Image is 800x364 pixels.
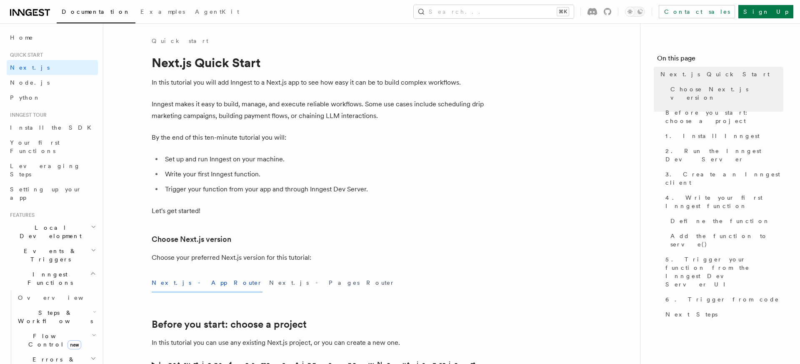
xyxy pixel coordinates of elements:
p: Inngest makes it easy to build, manage, and execute reliable workflows. Some use cases include sc... [152,98,485,122]
span: Leveraging Steps [10,163,80,178]
h4: On this page [657,53,783,67]
span: new [67,340,81,349]
span: Flow Control [15,332,92,349]
a: Next.js Quick Start [657,67,783,82]
button: Next.js - App Router [152,274,262,292]
a: Examples [135,3,190,23]
span: Documentation [62,8,130,15]
kbd: ⌘K [557,8,569,16]
span: Setting up your app [10,186,82,201]
a: Documentation [57,3,135,23]
button: Next.js - Pages Router [269,274,395,292]
a: Your first Functions [7,135,98,158]
span: Your first Functions [10,139,60,154]
span: AgentKit [195,8,239,15]
a: 3. Create an Inngest client [662,167,783,190]
a: Define the function [667,213,783,228]
span: 2. Run the Inngest Dev Server [665,147,783,163]
span: Node.js [10,79,50,86]
a: 5. Trigger your function from the Inngest Dev Server UI [662,252,783,292]
a: Next Steps [662,307,783,322]
span: Local Development [7,223,91,240]
span: Python [10,94,40,101]
span: Inngest tour [7,112,47,118]
a: Before you start: choose a project [662,105,783,128]
span: Before you start: choose a project [665,108,783,125]
li: Write your first Inngest function. [162,168,485,180]
span: Next Steps [665,310,717,319]
a: Node.js [7,75,98,90]
span: 3. Create an Inngest client [665,170,783,187]
p: In this tutorial you can use any existing Next.js project, or you can create a new one. [152,337,485,349]
h1: Next.js Quick Start [152,55,485,70]
button: Local Development [7,220,98,244]
span: Add the function to serve() [670,232,783,249]
a: Choose Next.js version [152,233,231,245]
a: Python [7,90,98,105]
a: Before you start: choose a project [152,319,307,330]
a: Leveraging Steps [7,158,98,182]
button: Search...⌘K [414,5,574,18]
a: 2. Run the Inngest Dev Server [662,143,783,167]
span: 5. Trigger your function from the Inngest Dev Server UI [665,255,783,289]
button: Inngest Functions [7,267,98,290]
a: Overview [15,290,98,305]
span: Define the function [670,217,770,225]
button: Flow Controlnew [15,329,98,352]
span: Home [10,33,33,42]
span: Overview [18,294,104,301]
li: Set up and run Inngest on your machine. [162,153,485,165]
li: Trigger your function from your app and through Inngest Dev Server. [162,183,485,195]
a: 4. Write your first Inngest function [662,190,783,213]
button: Toggle dark mode [625,7,645,17]
span: Events & Triggers [7,247,91,264]
span: Next.js [10,64,50,71]
span: Quick start [7,52,43,58]
span: Choose Next.js version [670,85,783,102]
span: Inngest Functions [7,270,90,287]
a: Quick start [152,37,208,45]
span: 6. Trigger from code [665,295,779,304]
span: Next.js Quick Start [660,70,770,78]
p: Let's get started! [152,205,485,217]
button: Events & Triggers [7,244,98,267]
a: Next.js [7,60,98,75]
a: Contact sales [659,5,735,18]
a: Setting up your app [7,182,98,205]
a: Home [7,30,98,45]
span: Install the SDK [10,124,96,131]
span: Features [7,212,35,218]
a: Sign Up [738,5,793,18]
span: Steps & Workflows [15,309,93,325]
a: Install the SDK [7,120,98,135]
button: Steps & Workflows [15,305,98,329]
a: AgentKit [190,3,244,23]
a: 6. Trigger from code [662,292,783,307]
a: Add the function to serve() [667,228,783,252]
span: 1. Install Inngest [665,132,760,140]
p: By the end of this ten-minute tutorial you will: [152,132,485,143]
a: 1. Install Inngest [662,128,783,143]
p: In this tutorial you will add Inngest to a Next.js app to see how easy it can be to build complex... [152,77,485,88]
span: Examples [140,8,185,15]
p: Choose your preferred Next.js version for this tutorial: [152,252,485,264]
span: 4. Write your first Inngest function [665,193,783,210]
a: Choose Next.js version [667,82,783,105]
